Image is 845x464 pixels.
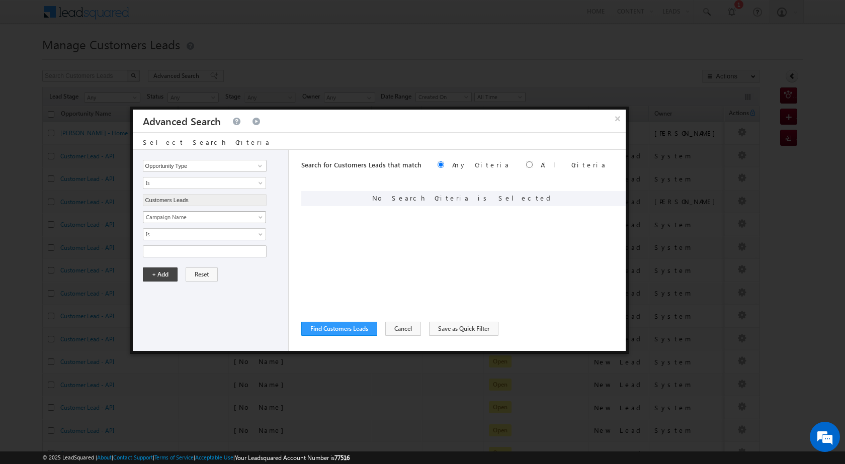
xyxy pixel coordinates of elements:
a: Is [143,177,266,189]
label: All Criteria [541,160,607,169]
button: + Add [143,267,178,282]
a: Terms of Service [154,454,194,460]
textarea: Type your message and hit 'Enter' [13,93,184,301]
span: Campaign Name [143,213,252,222]
span: 77516 [334,454,350,461]
span: Is [143,178,252,188]
div: Chat with us now [52,53,169,66]
a: Contact Support [113,454,153,460]
div: Minimize live chat window [165,5,189,29]
button: Cancel [385,322,421,336]
input: Type to Search [143,160,267,172]
span: Search for Customers Leads that match [301,160,421,169]
a: Campaign Name [143,211,266,223]
a: Show All Items [252,161,265,171]
button: × [610,110,626,127]
div: No Search Criteria is Selected [301,191,626,206]
input: Type to Search [143,194,267,206]
a: About [97,454,112,460]
h3: Advanced Search [143,110,221,132]
span: © 2025 LeadSquared | | | | | [42,453,350,462]
button: Save as Quick Filter [429,322,498,336]
img: d_60004797649_company_0_60004797649 [17,53,42,66]
span: Your Leadsquared Account Number is [235,454,350,461]
em: Start Chat [137,310,183,323]
label: Any Criteria [452,160,510,169]
span: Is [143,230,252,239]
a: Acceptable Use [195,454,233,460]
button: Find Customers Leads [301,322,377,336]
a: Is [143,228,266,240]
span: Select Search Criteria [143,138,271,146]
button: Reset [186,267,218,282]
